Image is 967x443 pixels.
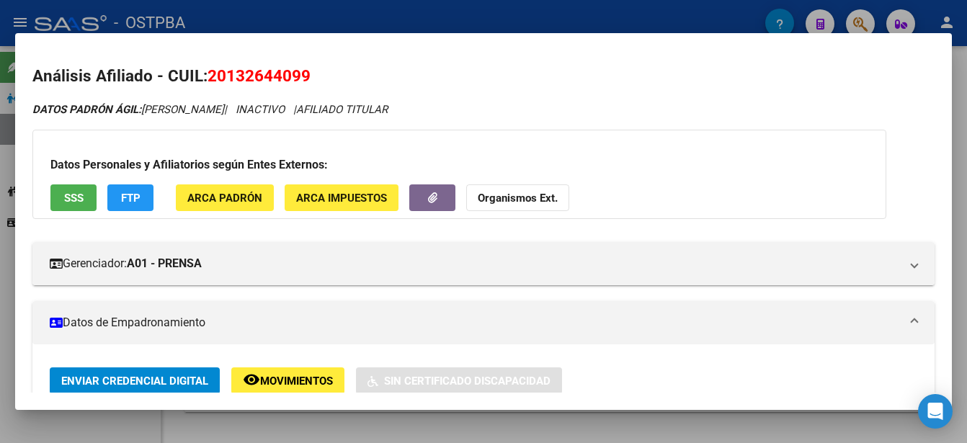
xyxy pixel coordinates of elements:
[296,192,387,205] span: ARCA Impuestos
[243,371,260,388] mat-icon: remove_red_eye
[107,184,153,211] button: FTP
[231,367,344,394] button: Movimientos
[32,103,224,116] span: [PERSON_NAME]
[356,367,562,394] button: Sin Certificado Discapacidad
[918,394,953,429] div: Open Intercom Messenger
[187,192,262,205] span: ARCA Padrón
[296,103,388,116] span: AFILIADO TITULAR
[384,375,551,388] span: Sin Certificado Discapacidad
[478,192,558,205] strong: Organismos Ext.
[260,375,333,388] span: Movimientos
[121,192,141,205] span: FTP
[466,184,569,211] button: Organismos Ext.
[208,66,311,85] span: 20132644099
[127,255,202,272] strong: A01 - PRENSA
[32,103,388,116] i: | INACTIVO |
[32,301,935,344] mat-expansion-panel-header: Datos de Empadronamiento
[176,184,274,211] button: ARCA Padrón
[50,184,97,211] button: SSS
[32,242,935,285] mat-expansion-panel-header: Gerenciador:A01 - PRENSA
[64,192,84,205] span: SSS
[32,103,141,116] strong: DATOS PADRÓN ÁGIL:
[285,184,398,211] button: ARCA Impuestos
[50,156,868,174] h3: Datos Personales y Afiliatorios según Entes Externos:
[50,255,900,272] mat-panel-title: Gerenciador:
[32,64,935,89] h2: Análisis Afiliado - CUIL:
[61,375,208,388] span: Enviar Credencial Digital
[50,314,900,331] mat-panel-title: Datos de Empadronamiento
[50,367,220,394] button: Enviar Credencial Digital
